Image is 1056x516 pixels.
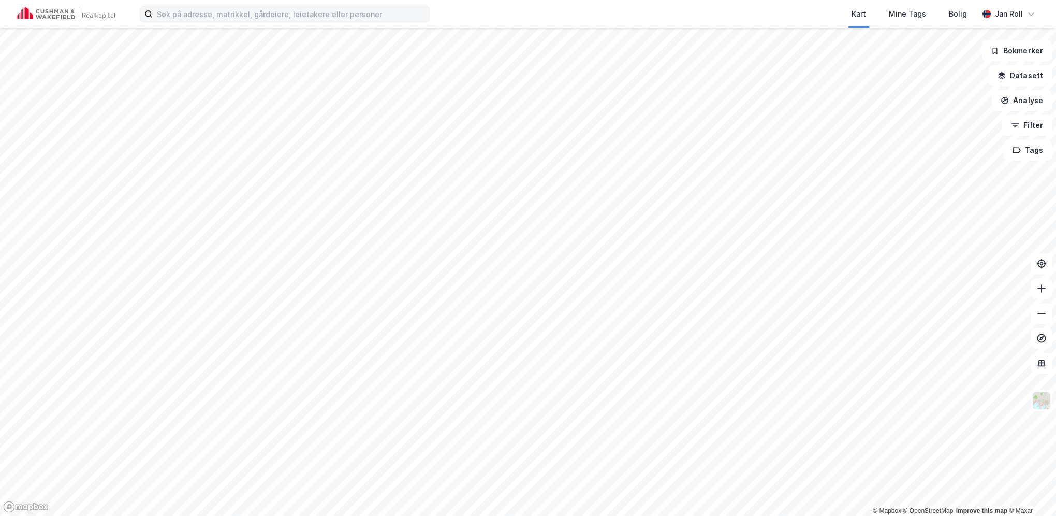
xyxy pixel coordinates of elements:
button: Tags [1004,140,1052,161]
button: Bokmerker [982,40,1052,61]
div: Bolig [949,8,967,20]
div: Jan Roll [995,8,1023,20]
iframe: Chat Widget [1004,466,1056,516]
img: cushman-wakefield-realkapital-logo.202ea83816669bd177139c58696a8fa1.svg [17,7,115,21]
a: OpenStreetMap [903,507,954,514]
div: Kart [852,8,866,20]
div: Mine Tags [889,8,926,20]
a: Mapbox homepage [3,501,49,513]
a: Improve this map [956,507,1007,514]
button: Analyse [992,90,1052,111]
img: Z [1032,391,1051,410]
input: Søk på adresse, matrikkel, gårdeiere, leietakere eller personer [153,6,429,22]
button: Datasett [989,65,1052,86]
div: Kontrollprogram for chat [1004,466,1056,516]
a: Mapbox [873,507,901,514]
button: Filter [1002,115,1052,136]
